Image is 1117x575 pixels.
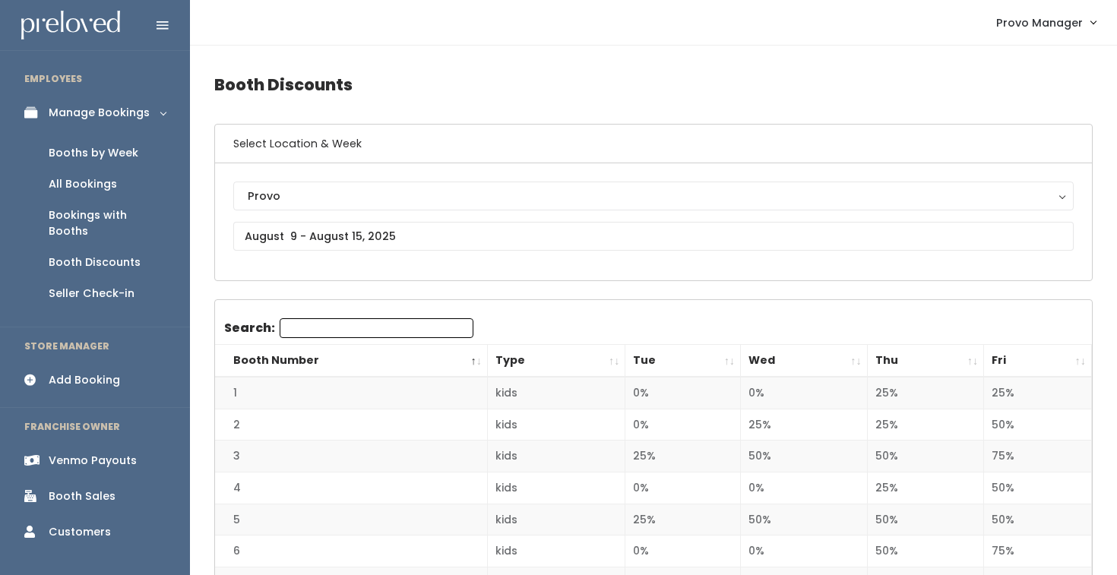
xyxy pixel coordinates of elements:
[215,441,487,472] td: 3
[215,377,487,409] td: 1
[984,409,1092,441] td: 50%
[741,345,868,378] th: Wed: activate to sort column ascending
[49,254,141,270] div: Booth Discounts
[487,345,625,378] th: Type: activate to sort column ascending
[233,182,1074,210] button: Provo
[215,536,487,567] td: 6
[625,345,741,378] th: Tue: activate to sort column ascending
[996,14,1083,31] span: Provo Manager
[487,377,625,409] td: kids
[984,472,1092,504] td: 50%
[984,441,1092,472] td: 75%
[214,64,1093,106] h4: Booth Discounts
[215,504,487,536] td: 5
[215,345,487,378] th: Booth Number: activate to sort column descending
[49,286,134,302] div: Seller Check-in
[487,472,625,504] td: kids
[625,377,741,409] td: 0%
[867,504,984,536] td: 50%
[49,176,117,192] div: All Bookings
[984,536,1092,567] td: 75%
[867,472,984,504] td: 25%
[487,504,625,536] td: kids
[984,504,1092,536] td: 50%
[487,441,625,472] td: kids
[49,453,137,469] div: Venmo Payouts
[233,222,1074,251] input: August 9 - August 15, 2025
[215,409,487,441] td: 2
[49,207,166,239] div: Bookings with Booths
[21,11,120,40] img: preloved logo
[224,318,473,338] label: Search:
[867,345,984,378] th: Thu: activate to sort column ascending
[867,377,984,409] td: 25%
[984,377,1092,409] td: 25%
[741,409,868,441] td: 25%
[741,377,868,409] td: 0%
[741,504,868,536] td: 50%
[741,536,868,567] td: 0%
[49,105,150,121] div: Manage Bookings
[487,409,625,441] td: kids
[625,472,741,504] td: 0%
[867,409,984,441] td: 25%
[625,504,741,536] td: 25%
[867,441,984,472] td: 50%
[49,372,120,388] div: Add Booking
[280,318,473,338] input: Search:
[49,145,138,161] div: Booths by Week
[867,536,984,567] td: 50%
[981,6,1111,39] a: Provo Manager
[625,409,741,441] td: 0%
[625,441,741,472] td: 25%
[741,441,868,472] td: 50%
[215,125,1092,163] h6: Select Location & Week
[49,488,115,504] div: Booth Sales
[741,472,868,504] td: 0%
[984,345,1092,378] th: Fri: activate to sort column ascending
[248,188,1059,204] div: Provo
[49,524,111,540] div: Customers
[625,536,741,567] td: 0%
[487,536,625,567] td: kids
[215,472,487,504] td: 4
